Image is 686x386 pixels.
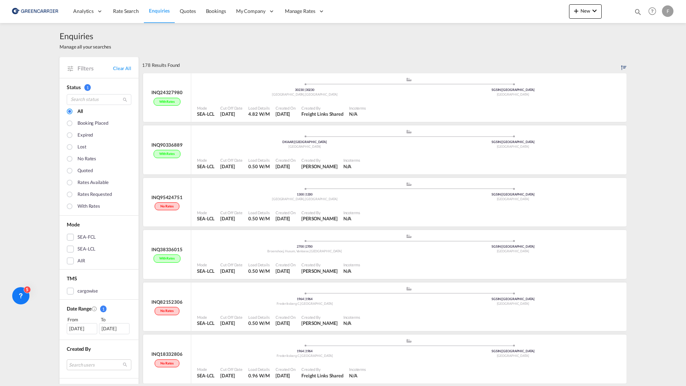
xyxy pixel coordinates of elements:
span: [DATE] [276,320,290,326]
span: [DATE] [220,320,235,326]
span: Manage all your searches [60,43,111,50]
div: 0.96 W/M [248,372,270,379]
span: | [501,88,502,92]
div: SEA-FCL [77,234,96,241]
span: Help [646,5,658,17]
span: 1300 [306,192,313,196]
span: [PERSON_NAME] [301,320,338,326]
span: [DATE] [220,164,235,169]
div: No rates [155,307,179,315]
div: 19 Sep 2025 [220,215,243,222]
span: Bookings [206,8,226,14]
span: | [305,88,306,92]
span: | [501,349,502,353]
span: [GEOGRAPHIC_DATA] [305,197,337,201]
div: Booking placed [77,120,108,128]
div: INQ95424751No rates assets/icons/custom/ship-fill.svgassets/icons/custom/roll-o-plane.svgOrigin D... [142,178,626,230]
span: 1 [84,84,91,91]
span: [DATE] [276,373,290,378]
div: Cut Off Date [220,157,243,163]
div: INQ82152306No rates assets/icons/custom/ship-fill.svgassets/icons/custom/roll-o-plane.svgOrigin D... [142,282,626,335]
span: 1964 [297,349,305,353]
div: INQ18332806 [151,351,183,357]
span: Created By [67,346,91,352]
div: Created On [276,262,296,267]
div: N/A [343,163,352,170]
div: icon-magnify [634,8,642,19]
div: 19 Sep 2025 [220,163,243,170]
div: To [100,316,132,323]
span: [PERSON_NAME] [301,216,338,221]
div: Load Details [248,262,270,267]
div: Cut Off Date [220,210,243,215]
div: SEA-LCL [197,111,215,117]
div: 22 Sep 2025 [276,111,296,117]
div: Mode [197,314,215,320]
div: 19 Sep 2025 [220,268,243,274]
span: Date Range [67,305,91,312]
div: 19 Sep 2025 [220,320,243,326]
div: Incoterms [343,210,360,215]
div: AIR [77,257,85,265]
span: [GEOGRAPHIC_DATA] [300,302,333,305]
span: Mode [67,221,80,228]
span: | [293,140,295,144]
span: 1964 [306,297,313,301]
span: [DATE] [276,268,290,274]
span: SGSIN [GEOGRAPHIC_DATA] [492,244,535,248]
div: Load Details [248,210,270,215]
md-checkbox: AIR [67,257,131,265]
md-icon: icon-magnify [634,8,642,16]
div: Help [646,5,662,18]
div: N/A [343,268,352,274]
div: SEA-LCL [197,372,215,379]
span: DKAAR [GEOGRAPHIC_DATA] [282,140,327,144]
div: Filip Pehrsson [301,268,338,274]
div: INQ24327980 [151,89,183,96]
div: Mode [197,210,215,215]
div: INQ38336015With rates assets/icons/custom/ship-fill.svgassets/icons/custom/roll-o-plane.svgOrigin... [142,230,626,282]
div: 19 Sep 2025 [276,268,296,274]
div: Created On [276,210,296,215]
span: 2700 [297,244,305,248]
md-icon: Created On [91,306,97,312]
div: Load Details [248,105,270,111]
span: 1300 [297,192,305,196]
span: [GEOGRAPHIC_DATA] [272,92,305,96]
div: Sort by: Created on [621,57,626,73]
div: Mode [197,262,215,267]
div: Created By [301,157,338,163]
div: INQ90336889With rates assets/icons/custom/ship-fill.svgassets/icons/custom/roll-o-plane.svgOrigin... [142,125,626,178]
div: 0.50 W/M [248,163,270,170]
div: F [662,5,673,17]
span: 1964 [297,297,305,301]
div: Created By [301,210,338,215]
span: [DATE] [220,216,235,221]
span: [GEOGRAPHIC_DATA] [497,197,529,201]
div: SEA-LCL [197,320,215,326]
div: From [67,316,98,323]
div: SEA-LCL [197,215,215,222]
div: No rates [155,202,179,211]
span: Filters [77,64,113,72]
span: [DATE] [220,268,235,274]
div: With rates [154,98,180,106]
div: 178 Results Found [142,57,180,73]
span: | [501,140,502,144]
span: [GEOGRAPHIC_DATA] [288,144,321,148]
div: Rates Requested [77,191,112,199]
md-icon: assets/icons/custom/ship-fill.svg [405,339,413,343]
div: INQ82152306 [151,299,183,305]
div: Cut Off Date [220,105,243,111]
div: Freight Links Shared [301,372,343,379]
div: Load Details [248,367,270,372]
span: [DATE] [220,111,235,117]
span: Frederiksberg C [277,354,300,358]
span: Manage Rates [285,8,315,15]
div: INQ38336015 [151,246,183,253]
span: New [572,8,599,14]
md-checkbox: SEA-LCL [67,245,131,253]
div: Expired [77,132,93,139]
div: Incoterms [343,157,360,163]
